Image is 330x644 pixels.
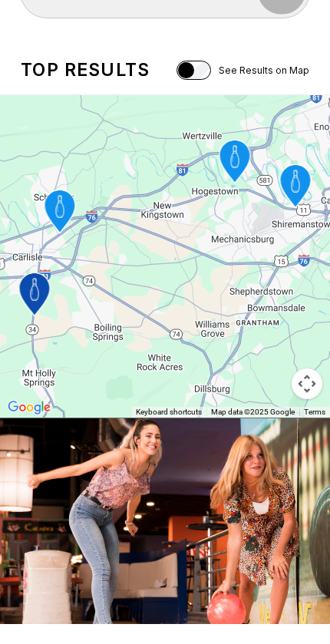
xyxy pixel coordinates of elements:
[292,368,322,399] button: Map camera controls
[4,398,54,418] img: Google
[304,408,325,416] a: Terms (opens in new tab)
[219,64,309,76] span: See Results on Map
[177,61,211,80] input: See Results on Map
[9,269,61,322] gmp-advanced-marker: Midway Bowling - Carlisle
[210,136,261,190] gmp-advanced-marker: ABC West Lanes and Lounge
[211,408,295,416] span: Map data ©2025 Google
[270,160,322,214] gmp-advanced-marker: Trindle Bowl
[21,59,150,81] div: Top results
[35,186,86,239] gmp-advanced-marker: Strike Zone Bowling Center
[4,398,54,418] a: Open this area in Google Maps (opens a new window)
[136,407,202,418] button: Keyboard shortcuts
